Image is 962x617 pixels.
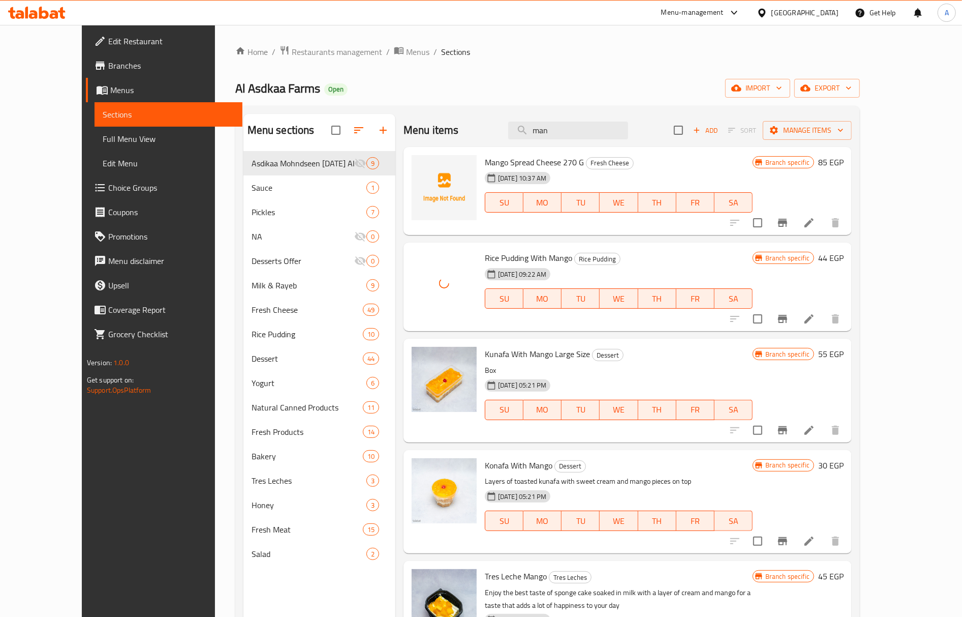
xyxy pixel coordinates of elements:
[86,249,242,273] a: Menu disclaimer
[549,572,591,583] span: Tres Leches
[108,304,234,316] span: Coverage Report
[604,402,634,417] span: WE
[441,46,470,58] span: Sections
[600,400,638,420] button: WE
[354,255,366,267] svg: Inactive section
[485,364,753,377] p: Box
[489,195,519,210] span: SU
[108,206,234,218] span: Coupons
[367,281,379,290] span: 9
[722,123,763,138] span: Select section first
[761,349,814,359] span: Branch specific
[771,7,839,18] div: [GEOGRAPHIC_DATA]
[945,7,949,18] span: A
[366,499,379,511] div: items
[823,529,848,553] button: delete
[566,402,596,417] span: TU
[324,85,348,94] span: Open
[367,208,379,217] span: 7
[715,400,753,420] button: SA
[363,426,379,438] div: items
[363,330,379,339] span: 10
[676,511,715,531] button: FR
[325,120,347,141] span: Select all sections
[252,499,366,511] span: Honey
[604,514,634,528] span: WE
[406,46,429,58] span: Menus
[243,147,395,570] nav: Menu sections
[367,549,379,559] span: 2
[676,192,715,213] button: FR
[363,328,379,340] div: items
[371,118,395,142] button: Add section
[386,46,390,58] li: /
[243,468,395,493] div: Tres Leches3
[593,349,623,361] span: Dessert
[243,420,395,444] div: Fresh Products14
[719,291,749,306] span: SA
[823,418,848,443] button: delete
[747,420,768,441] span: Select to update
[252,255,354,267] div: Desserts Offer
[527,195,557,210] span: MO
[715,288,753,309] button: SA
[363,305,379,315] span: 49
[638,511,676,531] button: TH
[642,291,672,306] span: TH
[243,493,395,517] div: Honey3
[86,78,242,102] a: Menus
[87,356,112,369] span: Version:
[485,192,523,213] button: SU
[252,548,366,560] span: Salad
[661,7,724,19] div: Menu-management
[367,232,379,242] span: 0
[494,492,550,502] span: [DATE] 05:21 PM
[113,356,129,369] span: 1.0.0
[367,256,379,266] span: 0
[252,450,363,462] span: Bakery
[770,418,795,443] button: Branch-specific-item
[252,475,366,487] span: Tres Leches
[566,291,596,306] span: TU
[252,206,366,218] div: Pickles
[562,288,600,309] button: TU
[770,529,795,553] button: Branch-specific-item
[347,118,371,142] span: Sort sections
[366,279,379,291] div: items
[604,291,634,306] span: WE
[363,304,379,316] div: items
[243,444,395,468] div: Bakery10
[95,151,242,175] a: Edit Menu
[412,155,477,220] img: Mango Spread Cheese 270 G
[252,230,354,243] div: NA
[761,253,814,263] span: Branch specific
[554,460,586,473] div: Dessert
[489,514,519,528] span: SU
[485,346,590,362] span: Kunafa With Mango Large Size
[747,531,768,552] span: Select to update
[366,255,379,267] div: items
[523,400,562,420] button: MO
[108,60,234,72] span: Branches
[324,83,348,96] div: Open
[689,123,722,138] span: Add item
[86,224,242,249] a: Promotions
[363,450,379,462] div: items
[823,307,848,331] button: delete
[642,195,672,210] span: TH
[719,514,749,528] span: SA
[86,200,242,224] a: Coupons
[761,572,814,581] span: Branch specific
[803,313,815,325] a: Edit menu item
[87,373,134,387] span: Get support on:
[527,514,557,528] span: MO
[363,403,379,413] span: 11
[86,298,242,322] a: Coverage Report
[108,230,234,243] span: Promotions
[680,195,710,210] span: FR
[770,307,795,331] button: Branch-specific-item
[252,426,363,438] span: Fresh Products
[272,46,275,58] li: /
